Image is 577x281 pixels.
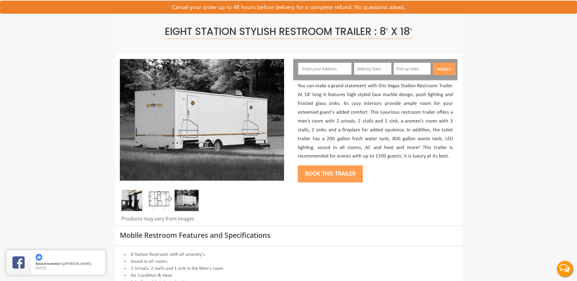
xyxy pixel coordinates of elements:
[120,251,457,258] li: 8 Station Restroom with all amenity's
[36,265,46,270] span: [DATE]
[298,82,453,161] p: You can make a grand statement with this Vegas Station Restroom Trailer. At 18’ long it features ...
[36,262,100,266] span: by
[165,24,412,39] span: Eight Station Stylish Restroom Trailer : 8′ x 18′
[298,165,363,182] button: Book this trailer
[148,190,172,211] img: Floor Plan of 8 station restroom with sink and toilet
[394,63,431,75] input: Pick up Date
[65,261,91,266] span: [PERSON_NAME]
[120,231,457,239] h3: Mobile Restroom Features and Specifications
[12,256,25,269] img: Review Rating
[298,63,352,75] input: Enter your Address
[36,254,42,261] img: thumbs up icon
[175,190,199,211] img: An image of 8 station shower outside view
[433,63,456,75] button: Search
[36,261,60,266] span: Recommended
[120,215,284,226] div: Products may vary from images
[121,190,145,211] img: Side view of three urinals installed with separators in between them
[120,258,457,265] li: Sound in all rooms
[354,63,391,75] input: Delivery Date
[553,257,577,281] button: Live Chat
[120,265,457,272] li: 2 Urinals, 2 stalls and 1 sink in the Men's room
[120,59,284,181] img: An image of 8 station shower outside view
[120,272,457,279] li: Air Condition & Heat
